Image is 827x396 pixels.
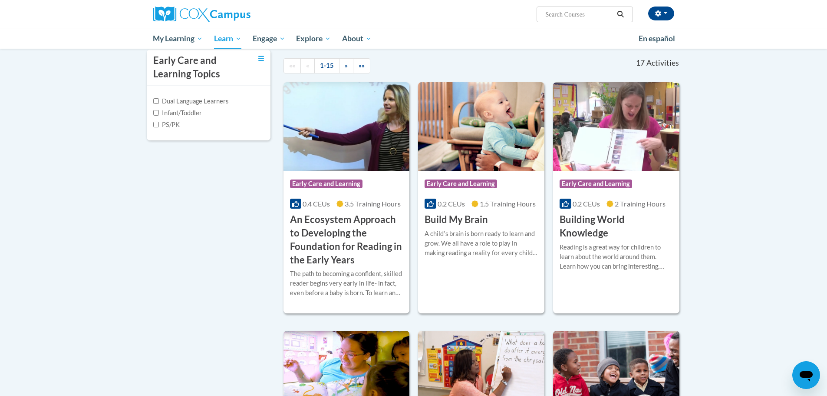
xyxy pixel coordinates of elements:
[306,62,309,69] span: «
[140,29,687,49] div: Main menu
[425,213,488,226] h3: Build My Brain
[418,82,544,171] img: Course Logo
[283,82,410,171] img: Course Logo
[418,82,544,313] a: Course LogoEarly Care and Learning0.2 CEUs1.5 Training Hours Build My BrainA childʹs brain is bor...
[646,58,679,68] span: Activities
[553,82,679,171] img: Course Logo
[425,229,538,258] div: A childʹs brain is born ready to learn and grow. We all have a role to play in making reading a r...
[353,58,370,73] a: End
[342,33,372,44] span: About
[345,200,401,208] span: 3.5 Training Hours
[544,9,614,20] input: Search Courses
[290,213,403,266] h3: An Ecosystem Approach to Developing the Foundation for Reading in the Early Years
[633,30,681,48] a: En español
[258,54,264,63] a: Toggle collapse
[296,33,331,44] span: Explore
[214,33,241,44] span: Learn
[153,7,318,22] a: Cox Campus
[283,58,301,73] a: Begining
[339,58,353,73] a: Next
[153,54,236,81] h3: Early Care and Learning Topics
[290,29,336,49] a: Explore
[639,34,675,43] span: En español
[247,29,291,49] a: Engage
[153,122,159,127] input: Checkbox for Options
[283,82,410,313] a: Course LogoEarly Care and Learning0.4 CEUs3.5 Training Hours An Ecosystem Approach to Developing ...
[290,269,403,298] div: The path to becoming a confident, skilled reader begins very early in life- in fact, even before ...
[153,120,180,130] label: PS/PK
[153,98,159,104] input: Checkbox for Options
[345,62,348,69] span: »
[289,62,295,69] span: ««
[153,33,203,44] span: My Learning
[336,29,377,49] a: About
[300,58,315,73] a: Previous
[636,58,645,68] span: 17
[153,97,228,106] label: Dual Language Learners
[153,7,250,22] img: Cox Campus
[553,82,679,313] a: Course LogoEarly Care and Learning0.2 CEUs2 Training Hours Building World KnowledgeReading is a g...
[314,58,339,73] a: 1-15
[148,29,209,49] a: My Learning
[438,200,465,208] span: 0.2 CEUs
[359,62,365,69] span: »»
[253,33,285,44] span: Engage
[614,9,627,20] button: Search
[615,200,666,208] span: 2 Training Hours
[560,180,632,188] span: Early Care and Learning
[560,213,673,240] h3: Building World Knowledge
[648,7,674,20] button: Account Settings
[153,108,202,118] label: Infant/Toddler
[573,200,600,208] span: 0.2 CEUs
[303,200,330,208] span: 0.4 CEUs
[290,180,362,188] span: Early Care and Learning
[208,29,247,49] a: Learn
[480,200,536,208] span: 1.5 Training Hours
[792,361,820,389] iframe: Button to launch messaging window
[153,110,159,116] input: Checkbox for Options
[425,180,497,188] span: Early Care and Learning
[560,243,673,271] div: Reading is a great way for children to learn about the world around them. Learn how you can bring...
